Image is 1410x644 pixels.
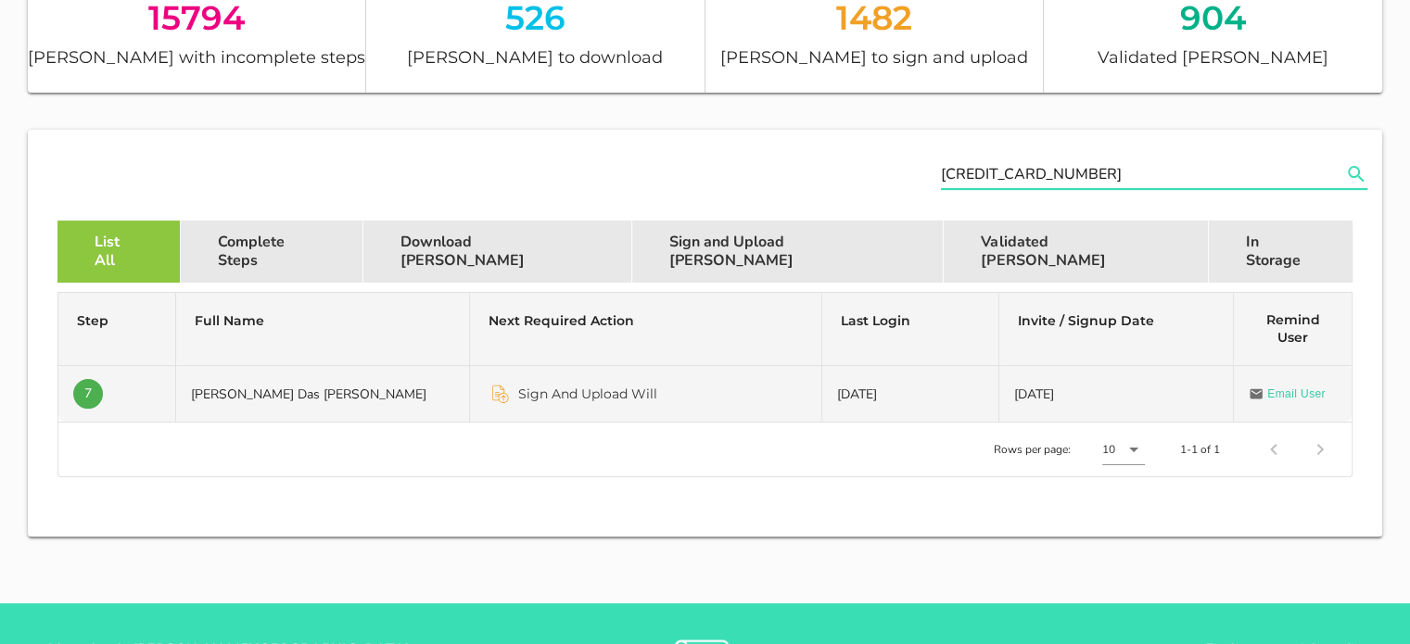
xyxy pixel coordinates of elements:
[1249,385,1326,403] a: Email User
[1102,435,1145,464] div: 10Rows per page:
[181,221,363,283] div: Complete Steps
[999,293,1235,366] th: Invite / Signup Date: Not sorted. Activate to sort ascending.
[176,293,470,366] th: Full Name: Not sorted. Activate to sort ascending.
[1044,1,1382,33] div: 904
[822,366,998,422] td: [DATE]
[1209,221,1353,283] div: In Storage
[58,293,176,366] th: Step: Not sorted. Activate to sort ascending.
[944,221,1209,283] div: Validated [PERSON_NAME]
[77,312,108,329] span: Step
[705,1,1043,33] div: 1482
[822,293,998,366] th: Last Login: Not sorted. Activate to sort ascending.
[366,44,704,70] div: [PERSON_NAME] to download
[705,44,1043,70] div: [PERSON_NAME] to sign and upload
[841,312,910,329] span: Last Login
[1014,385,1054,403] span: [DATE]
[518,385,657,403] span: Sign And Upload Will
[84,379,92,409] span: 7
[1018,312,1154,329] span: Invite / Signup Date
[1180,441,1220,458] div: 1-1 of 1
[1266,311,1320,346] span: Remind User
[195,312,264,329] span: Full Name
[470,293,822,366] th: Next Required Action: Not sorted. Activate to sort ascending.
[1102,441,1115,458] div: 10
[1340,162,1373,186] button: Search name, email, testator ID or ID number appended action
[176,366,470,422] td: [PERSON_NAME] Das [PERSON_NAME]
[632,221,944,283] div: Sign and Upload [PERSON_NAME]
[1044,44,1382,70] div: Validated [PERSON_NAME]
[363,221,632,283] div: Download [PERSON_NAME]
[57,221,181,283] div: List All
[366,1,704,33] div: 526
[1267,385,1326,403] span: Email User
[28,44,365,70] div: [PERSON_NAME] with incomplete steps
[489,312,634,329] span: Next Required Action
[994,423,1145,476] div: Rows per page:
[1234,293,1352,366] th: Remind User
[28,1,365,33] div: 15794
